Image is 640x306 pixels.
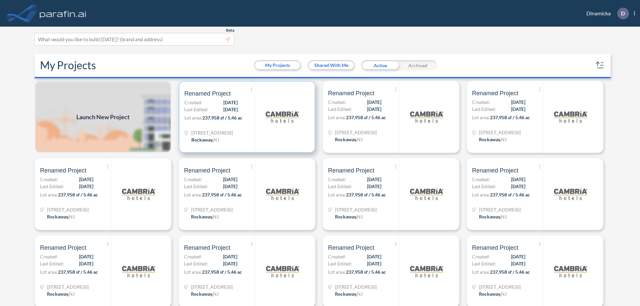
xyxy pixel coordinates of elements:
[191,290,219,297] div: Rockaway, NJ
[472,106,496,113] span: Last Edited:
[184,192,202,197] span: Lot area:
[554,100,587,134] img: logo
[472,166,518,174] span: Renamed Project
[255,61,300,69] button: My Projects
[191,137,213,143] span: Rockaway ,
[40,192,58,197] span: Lot area:
[58,269,98,275] span: 237,958 sf / 5.46 ac
[410,100,443,134] img: logo
[335,214,357,219] span: Rockaway ,
[223,106,238,113] span: [DATE]
[266,177,299,211] img: logo
[213,291,219,297] span: NJ
[47,283,89,290] span: 321 Mt Hope Ave
[328,183,352,190] span: Last Edited:
[472,115,490,120] span: Lot area:
[367,253,381,260] span: [DATE]
[328,260,352,267] span: Last Edited:
[47,206,89,213] span: 321 Mt Hope Ave
[191,214,213,219] span: Rockaway ,
[213,137,219,143] span: NJ
[361,60,399,70] div: Active
[346,192,386,197] span: 237,958 sf / 5.46 ac
[79,183,93,190] span: [DATE]
[472,269,490,275] span: Lot area:
[490,269,530,275] span: 237,958 sf / 5.46 ac
[490,192,530,197] span: 237,958 sf / 5.46 ac
[335,137,357,142] span: Rockaway ,
[184,106,208,113] span: Last Edited:
[367,106,381,113] span: [DATE]
[223,260,237,267] span: [DATE]
[184,183,208,190] span: Last Edited:
[511,183,525,190] span: [DATE]
[554,177,587,211] img: logo
[472,176,490,183] span: Created:
[47,291,69,297] span: Rockaway ,
[479,214,501,219] span: Rockaway ,
[40,253,58,260] span: Created:
[472,99,490,106] span: Created:
[367,183,381,190] span: [DATE]
[410,177,443,211] img: logo
[58,192,98,197] span: 237,958 sf / 5.46 ac
[202,115,242,121] span: 237,958 sf / 5.46 ac
[410,255,443,288] img: logo
[621,10,625,16] p: D
[79,176,93,183] span: [DATE]
[328,166,374,174] span: Renamed Project
[266,255,299,288] img: logo
[79,253,93,260] span: [DATE]
[335,206,377,213] span: 321 Mt Hope Ave
[184,244,230,252] span: Renamed Project
[223,183,237,190] span: [DATE]
[472,183,496,190] span: Last Edited:
[501,214,507,219] span: NJ
[367,176,381,183] span: [DATE]
[479,213,507,220] div: Rockaway, NJ
[191,206,233,213] span: 321 Mt Hope Ave
[479,137,501,142] span: Rockaway ,
[40,269,58,275] span: Lot area:
[357,214,363,219] span: NJ
[202,269,242,275] span: 237,958 sf / 5.46 ac
[202,192,242,197] span: 237,958 sf / 5.46 ac
[184,115,202,121] span: Lot area:
[335,129,377,136] span: 321 Mt Hope Ave
[357,137,363,142] span: NJ
[40,176,58,183] span: Created:
[472,253,490,260] span: Created:
[47,290,75,297] div: Rockaway, NJ
[511,106,525,113] span: [DATE]
[79,260,93,267] span: [DATE]
[335,283,377,290] span: 321 Mt Hope Ave
[479,283,521,290] span: 321 Mt Hope Ave
[511,99,525,106] span: [DATE]
[223,99,238,106] span: [DATE]
[472,244,518,252] span: Renamed Project
[35,81,171,153] a: Launch New Project
[191,129,233,136] span: 321 Mt Hope Ave
[69,214,75,219] span: NJ
[501,291,507,297] span: NJ
[472,89,518,97] span: Renamed Project
[328,192,346,197] span: Lot area:
[479,129,521,136] span: 321 Mt Hope Ave
[40,166,86,174] span: Renamed Project
[223,253,237,260] span: [DATE]
[76,113,130,122] span: Launch New Project
[357,291,363,297] span: NJ
[576,8,635,19] div: Dinamicka
[309,61,354,69] button: Shared With Me
[184,260,208,267] span: Last Edited:
[191,291,213,297] span: Rockaway ,
[47,214,69,219] span: Rockaway ,
[335,136,363,143] div: Rockaway, NJ
[554,255,587,288] img: logo
[328,99,346,106] span: Created:
[184,166,230,174] span: Renamed Project
[335,213,363,220] div: Rockaway, NJ
[213,214,219,219] span: NJ
[191,213,219,220] div: Rockaway, NJ
[595,60,605,71] button: sort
